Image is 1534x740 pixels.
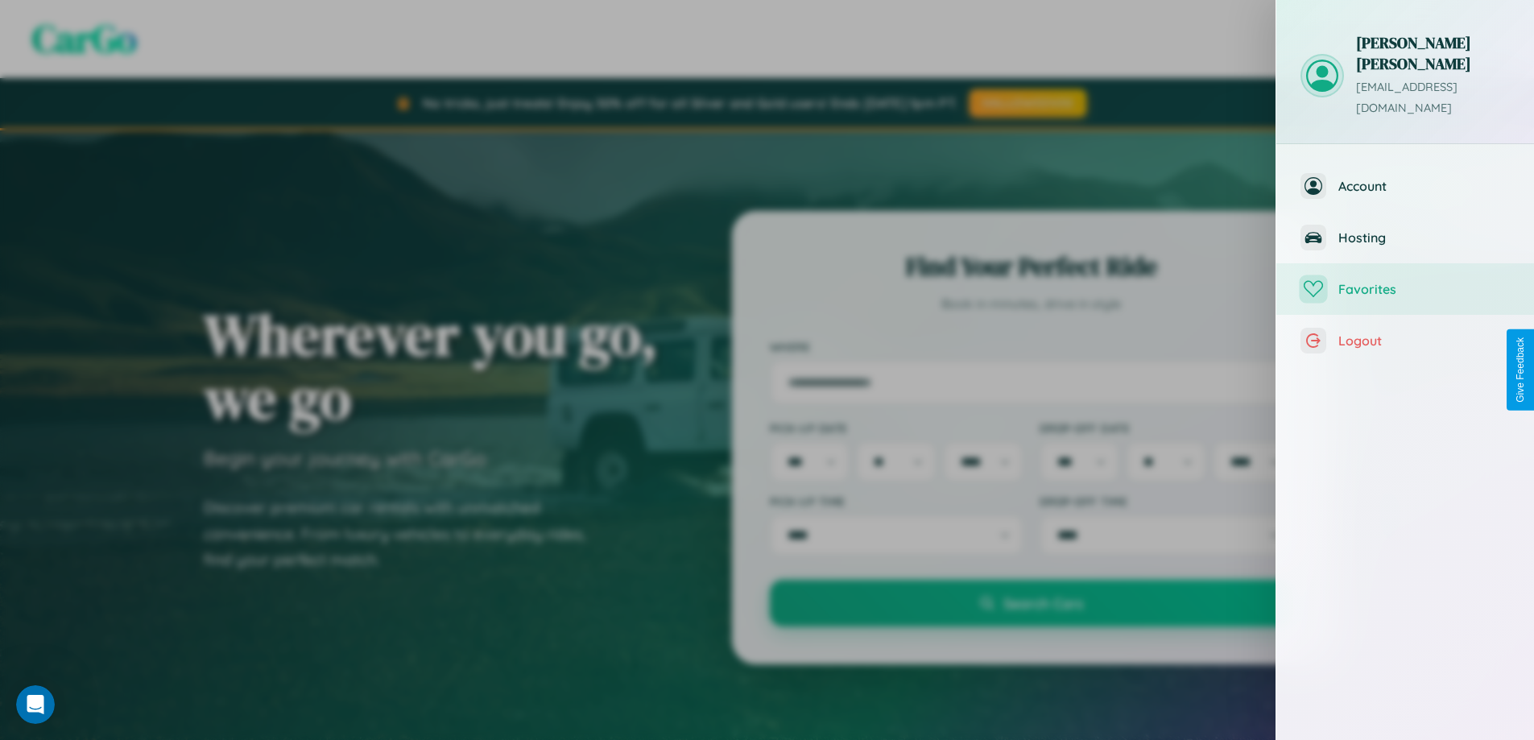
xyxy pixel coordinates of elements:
[1356,32,1510,74] h3: [PERSON_NAME] [PERSON_NAME]
[1338,333,1510,349] span: Logout
[1356,77,1510,119] p: [EMAIL_ADDRESS][DOMAIN_NAME]
[1515,337,1526,403] div: Give Feedback
[1276,315,1534,366] button: Logout
[16,685,55,724] iframe: Intercom live chat
[1338,229,1510,246] span: Hosting
[1276,212,1534,263] button: Hosting
[1276,263,1534,315] button: Favorites
[1338,281,1510,297] span: Favorites
[1276,160,1534,212] button: Account
[1338,178,1510,194] span: Account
